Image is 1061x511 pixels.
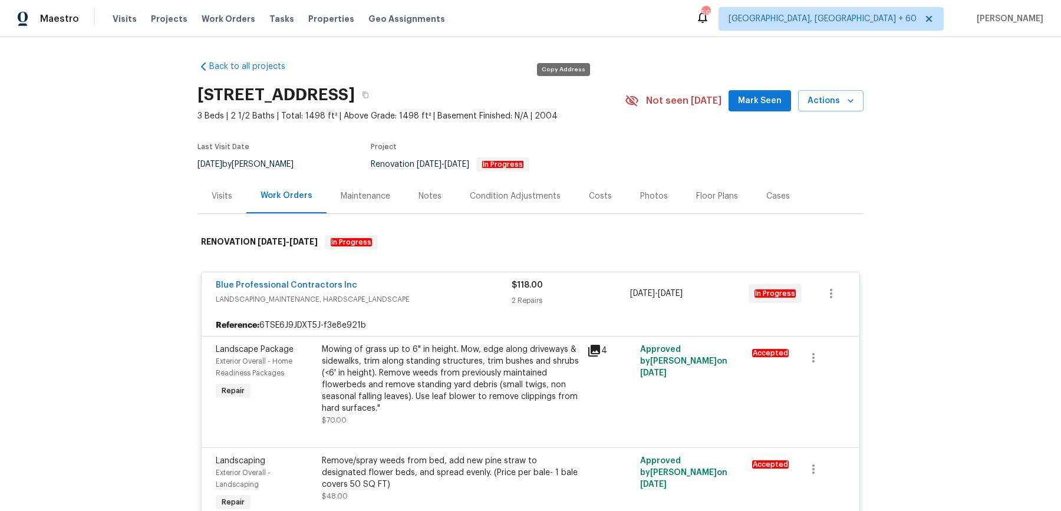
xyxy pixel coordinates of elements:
span: $70.00 [322,417,347,424]
span: Landscaping [216,457,265,465]
span: Properties [308,13,354,25]
div: 2 Repairs [512,295,630,306]
h6: RENOVATION [201,235,318,249]
span: [DATE] [630,289,655,298]
span: [DATE] [658,289,683,298]
span: LANDSCAPING_MAINTENANCE, HARDSCAPE_LANDSCAPE [216,294,512,305]
span: Not seen [DATE] [646,95,721,107]
span: Tasks [269,15,294,23]
span: Project [371,143,397,150]
span: 3 Beds | 2 1/2 Baths | Total: 1498 ft² | Above Grade: 1498 ft² | Basement Finished: N/A | 2004 [197,110,625,122]
span: [DATE] [640,480,667,489]
div: Photos [640,190,668,202]
span: - [258,238,318,246]
span: $118.00 [512,281,543,289]
div: Cases [766,190,790,202]
a: Back to all projects [197,61,311,72]
span: Last Visit Date [197,143,249,150]
div: 4 [587,344,633,358]
div: Condition Adjustments [470,190,561,202]
span: Visits [113,13,137,25]
span: Approved by [PERSON_NAME] on [640,457,727,489]
span: [DATE] [258,238,286,246]
h2: [STREET_ADDRESS] [197,89,355,101]
span: Projects [151,13,187,25]
em: Accepted [752,349,789,357]
span: Landscape Package [216,345,294,354]
div: Remove/spray weeds from bed, add new pine straw to designated flower beds, and spread evenly. (Pr... [322,455,580,490]
button: Mark Seen [729,90,791,112]
em: In Progress [754,289,796,298]
span: Renovation [371,160,529,169]
span: - [417,160,469,169]
span: Actions [808,94,854,108]
div: 597 [701,7,710,19]
div: Floor Plans [696,190,738,202]
span: [DATE] [197,160,222,169]
span: [DATE] [417,160,441,169]
a: Blue Professional Contractors Inc [216,281,357,289]
span: [DATE] [444,160,469,169]
span: Exterior Overall - Landscaping [216,469,271,488]
span: Repair [217,385,249,397]
em: In Progress [482,160,523,169]
span: Approved by [PERSON_NAME] on [640,345,727,377]
div: RENOVATION [DATE]-[DATE]In Progress [197,223,864,261]
div: Work Orders [261,190,312,202]
span: [GEOGRAPHIC_DATA], [GEOGRAPHIC_DATA] + 60 [729,13,917,25]
em: Accepted [752,460,789,469]
div: Costs [589,190,612,202]
span: - [630,288,683,299]
span: $48.00 [322,493,348,500]
span: Exterior Overall - Home Readiness Packages [216,358,292,377]
span: Mark Seen [738,94,782,108]
span: [DATE] [289,238,318,246]
div: Visits [212,190,232,202]
span: Geo Assignments [368,13,445,25]
b: Reference: [216,319,259,331]
div: Maintenance [341,190,390,202]
div: Notes [419,190,441,202]
div: by [PERSON_NAME] [197,157,308,172]
span: [PERSON_NAME] [972,13,1043,25]
em: In Progress [331,238,372,246]
button: Actions [798,90,864,112]
span: [DATE] [640,369,667,377]
div: Mowing of grass up to 6" in height. Mow, edge along driveways & sidewalks, trim along standing st... [322,344,580,414]
div: 6TSE6J9JDXT5J-f3e8e921b [202,315,859,336]
span: Repair [217,496,249,508]
span: Work Orders [202,13,255,25]
span: Maestro [40,13,79,25]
